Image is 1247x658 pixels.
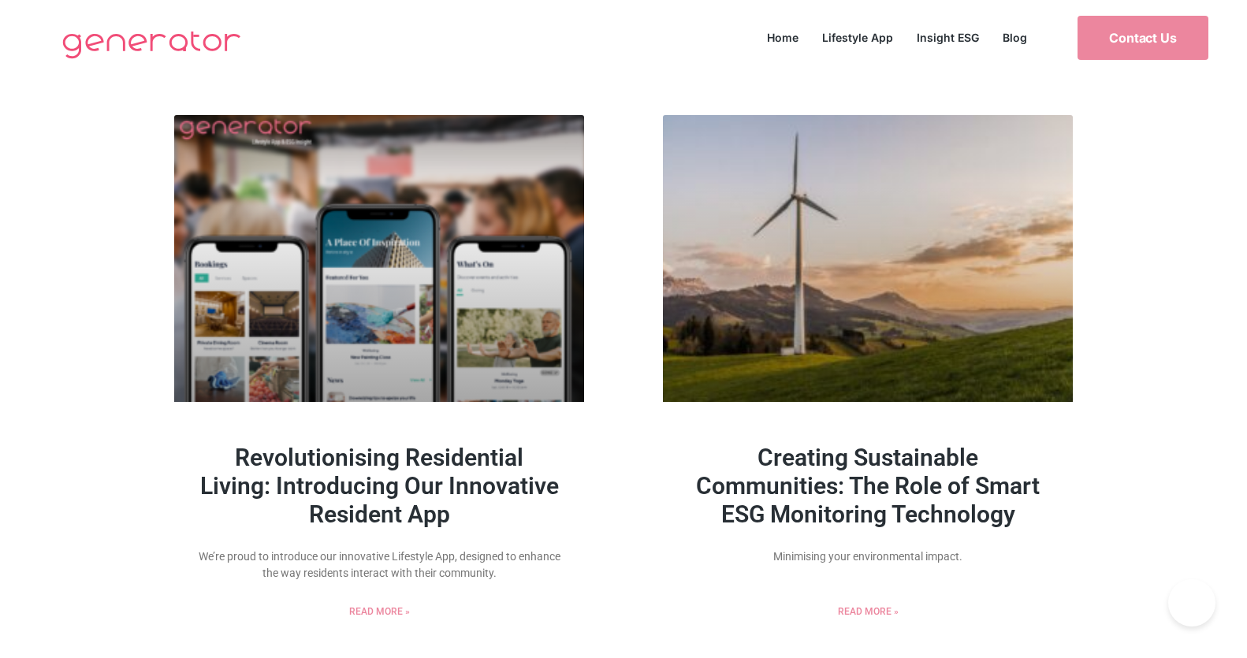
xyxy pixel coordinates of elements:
[905,27,991,48] a: Insight ESG
[755,27,1039,48] nav: Menu
[810,27,905,48] a: Lifestyle App
[198,548,560,582] p: We’re proud to introduce our innovative Lifestyle App, designed to enhance the way residents inte...
[1078,16,1208,60] a: Contact Us
[696,444,1040,528] a: Creating Sustainable Communities: The Role of Smart ESG Monitoring Technology
[349,604,410,619] a: Read more about Revolutionising Residential Living: Introducing Our Innovative Resident App
[1168,579,1215,626] iframe: Toggle Customer Support
[687,548,1049,565] p: Minimising your environmental impact.
[838,604,899,619] a: Read more about Creating Sustainable Communities: The Role of Smart ESG Monitoring Technology
[1109,32,1176,44] span: Contact Us
[991,27,1039,48] a: Blog
[755,27,810,48] a: Home
[200,444,559,528] a: Revolutionising Residential Living: Introducing Our Innovative Resident App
